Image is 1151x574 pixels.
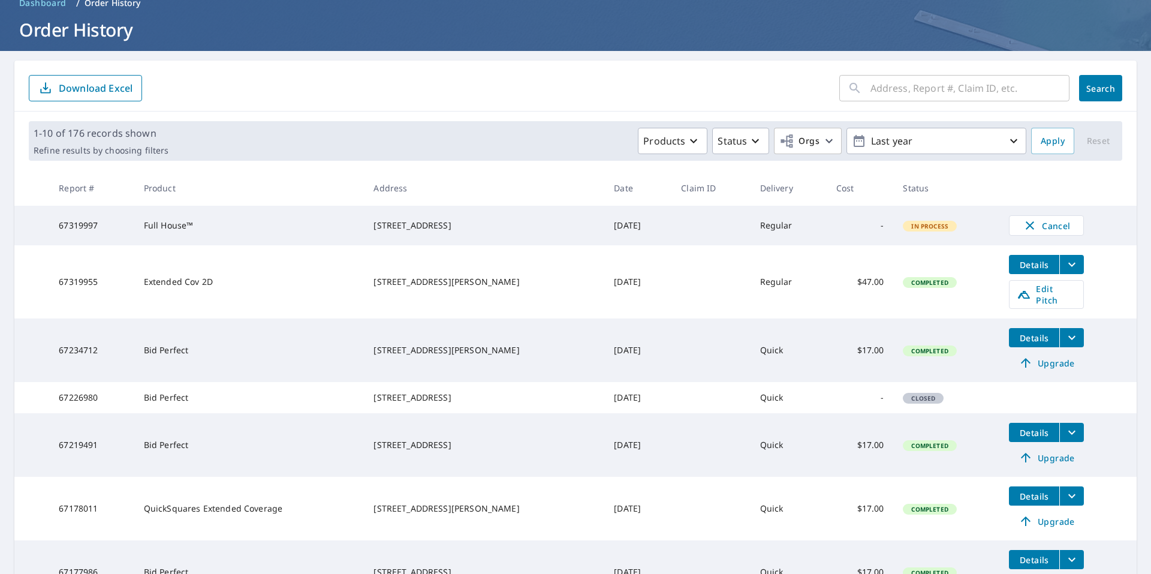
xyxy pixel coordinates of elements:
[134,206,364,245] td: Full House™
[751,477,827,540] td: Quick
[904,505,955,513] span: Completed
[49,206,134,245] td: 67319997
[827,245,894,318] td: $47.00
[904,347,955,355] span: Completed
[1009,353,1084,372] a: Upgrade
[49,245,134,318] td: 67319955
[49,318,134,382] td: 67234712
[751,318,827,382] td: Quick
[671,170,750,206] th: Claim ID
[134,318,364,382] td: Bid Perfect
[1009,512,1084,531] a: Upgrade
[718,134,747,148] p: Status
[373,392,595,404] div: [STREET_ADDRESS]
[1009,328,1059,347] button: detailsBtn-67234712
[1059,423,1084,442] button: filesDropdownBtn-67219491
[1079,75,1122,101] button: Search
[59,82,132,95] p: Download Excel
[866,131,1007,152] p: Last year
[904,222,956,230] span: In Process
[751,382,827,413] td: Quick
[904,278,955,287] span: Completed
[712,128,769,154] button: Status
[134,382,364,413] td: Bid Perfect
[373,276,595,288] div: [STREET_ADDRESS][PERSON_NAME]
[49,170,134,206] th: Report #
[1016,356,1077,370] span: Upgrade
[604,170,671,206] th: Date
[134,413,364,477] td: Bid Perfect
[604,382,671,413] td: [DATE]
[751,413,827,477] td: Quick
[1059,328,1084,347] button: filesDropdownBtn-67234712
[827,382,894,413] td: -
[827,477,894,540] td: $17.00
[14,17,1137,42] h1: Order History
[1009,215,1084,236] button: Cancel
[134,245,364,318] td: Extended Cov 2D
[904,394,942,402] span: Closed
[604,206,671,245] td: [DATE]
[827,206,894,245] td: -
[1009,423,1059,442] button: detailsBtn-67219491
[638,128,707,154] button: Products
[1016,491,1052,502] span: Details
[1059,550,1084,569] button: filesDropdownBtn-67177986
[1009,486,1059,506] button: detailsBtn-67178011
[1009,448,1084,467] a: Upgrade
[1022,218,1071,233] span: Cancel
[49,477,134,540] td: 67178011
[1031,128,1074,154] button: Apply
[751,206,827,245] td: Regular
[1059,486,1084,506] button: filesDropdownBtn-67178011
[1016,514,1077,528] span: Upgrade
[1016,450,1077,465] span: Upgrade
[751,170,827,206] th: Delivery
[1089,83,1113,94] span: Search
[49,382,134,413] td: 67226980
[870,71,1069,105] input: Address, Report #, Claim ID, etc.
[827,170,894,206] th: Cost
[364,170,604,206] th: Address
[779,134,819,149] span: Orgs
[134,477,364,540] td: QuickSquares Extended Coverage
[1041,134,1065,149] span: Apply
[373,344,595,356] div: [STREET_ADDRESS][PERSON_NAME]
[34,145,168,156] p: Refine results by choosing filters
[1009,550,1059,569] button: detailsBtn-67177986
[893,170,999,206] th: Status
[846,128,1026,154] button: Last year
[604,318,671,382] td: [DATE]
[604,245,671,318] td: [DATE]
[49,413,134,477] td: 67219491
[1016,427,1052,438] span: Details
[373,439,595,451] div: [STREET_ADDRESS]
[751,245,827,318] td: Regular
[1016,259,1052,271] span: Details
[643,134,685,148] p: Products
[373,503,595,515] div: [STREET_ADDRESS][PERSON_NAME]
[1016,332,1052,344] span: Details
[774,128,842,154] button: Orgs
[1017,283,1076,306] span: Edit Pitch
[827,318,894,382] td: $17.00
[904,441,955,450] span: Completed
[134,170,364,206] th: Product
[1059,255,1084,274] button: filesDropdownBtn-67319955
[604,413,671,477] td: [DATE]
[29,75,142,101] button: Download Excel
[1009,255,1059,274] button: detailsBtn-67319955
[373,220,595,232] div: [STREET_ADDRESS]
[1016,554,1052,566] span: Details
[827,413,894,477] td: $17.00
[1009,280,1084,309] a: Edit Pitch
[34,126,168,140] p: 1-10 of 176 records shown
[604,477,671,540] td: [DATE]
